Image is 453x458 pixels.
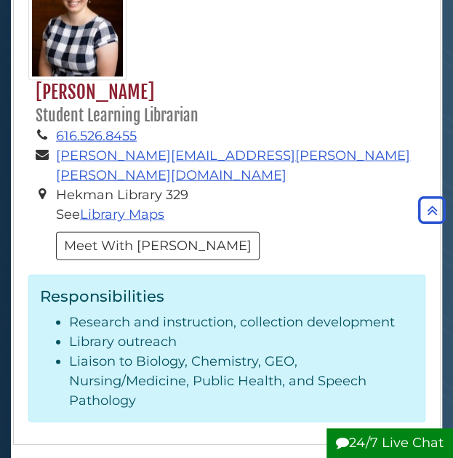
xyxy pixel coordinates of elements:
[69,332,414,352] li: Library outreach
[69,313,414,332] li: Research and instruction, collection development
[56,205,425,225] li: See
[56,148,410,183] a: [PERSON_NAME][EMAIL_ADDRESS][PERSON_NAME][PERSON_NAME][DOMAIN_NAME]
[56,128,137,144] a: 616.526.8455
[36,106,199,125] small: Student Learning Librarian
[40,286,414,305] h3: Responsibilities
[326,428,453,458] button: 24/7 Live Chat
[414,203,449,219] a: Back to Top
[56,185,425,205] li: Hekman Library 329
[69,352,414,411] li: Liaison to Biology, Chemistry, GEO, Nursing/Medicine, Public Health, and Speech Pathology
[80,206,164,222] a: Library Maps
[28,81,425,126] h2: [PERSON_NAME]
[56,232,260,260] button: Meet With [PERSON_NAME]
